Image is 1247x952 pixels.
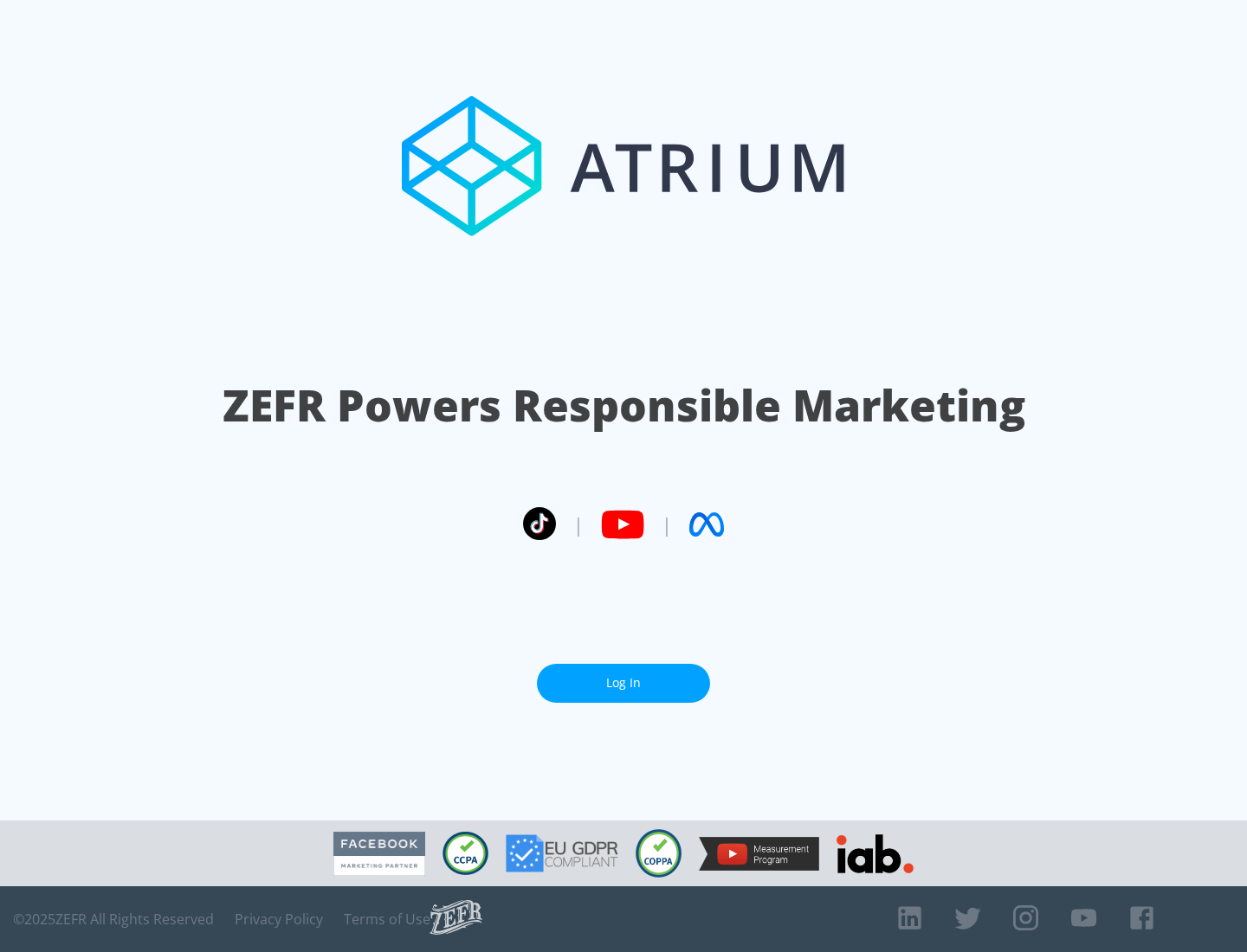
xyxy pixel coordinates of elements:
img: YouTube Measurement Program [699,837,819,871]
a: Privacy Policy [235,910,323,928]
img: IAB [837,834,914,873]
span: | [573,511,584,537]
a: Terms of Use [344,910,430,928]
h1: ZEFR Powers Responsible Marketing [223,376,1025,435]
img: COPPA Compliant [636,829,682,878]
img: GDPR Compliant [506,834,618,872]
img: Facebook Marketing Partner [333,832,425,876]
a: Log In [537,664,710,703]
span: © 2025 ZEFR All Rights Reserved [13,910,214,928]
span: | [662,511,672,537]
img: CCPA Compliant [443,832,488,875]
